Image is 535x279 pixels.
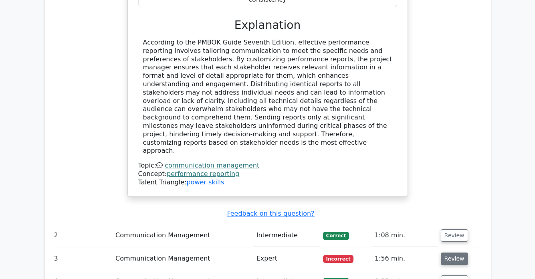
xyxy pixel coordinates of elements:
[186,178,224,186] a: power skills
[323,255,354,263] span: Incorrect
[51,224,113,247] td: 2
[51,247,113,270] td: 3
[253,247,320,270] td: Expert
[371,247,438,270] td: 1:56 min.
[138,162,397,170] div: Topic:
[253,224,320,247] td: Intermediate
[441,229,468,242] button: Review
[441,253,468,265] button: Review
[165,162,259,169] a: communication management
[323,232,349,240] span: Correct
[138,170,397,178] div: Concept:
[138,162,397,186] div: Talent Triangle:
[371,224,438,247] td: 1:08 min.
[112,247,253,270] td: Communication Management
[112,224,253,247] td: Communication Management
[167,170,239,178] a: performance reporting
[143,18,392,32] h3: Explanation
[143,38,392,155] div: According to the PMBOK Guide Seventh Edition, effective performance reporting involves tailoring ...
[227,210,314,217] a: Feedback on this question?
